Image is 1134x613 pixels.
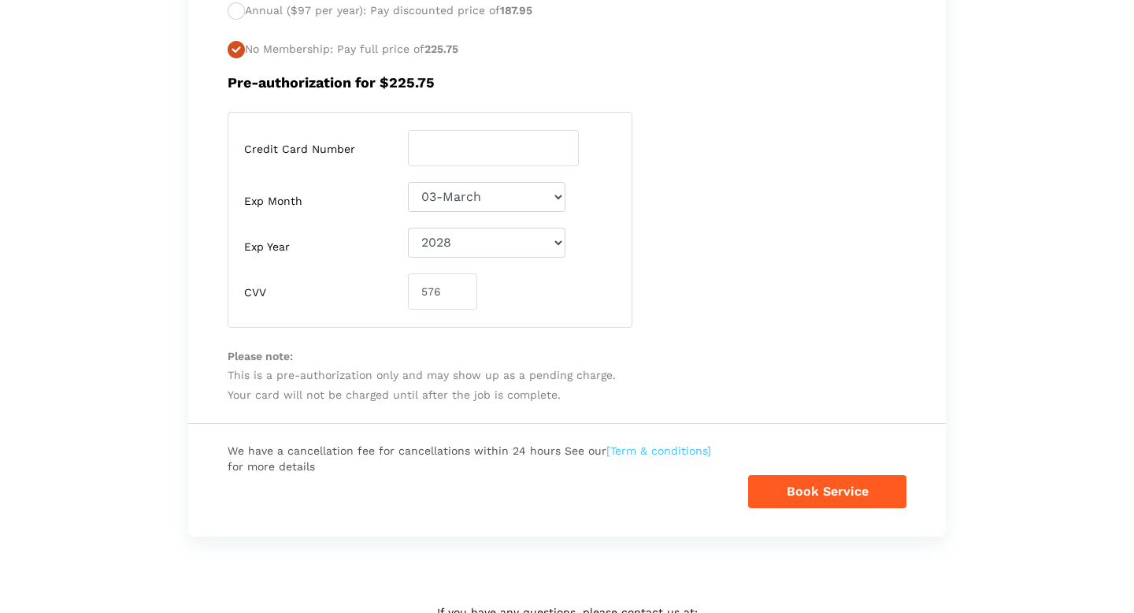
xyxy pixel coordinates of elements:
[748,475,906,508] button: Book Service
[228,347,906,366] span: Please note:
[228,74,906,91] h5: Pre-authorization for $
[228,1,906,59] p: Annual ($97 per year): Pay discounted price of No Membership: Pay full price of
[244,195,302,208] label: Exp Month
[244,240,290,254] label: Exp Year
[244,143,355,156] label: Credit Card Number
[228,347,906,405] p: This is a pre-authorization only and may show up as a pending charge. Your card will not be charg...
[228,443,725,475] span: We have a cancellation fee for cancellations within 24 hours See our for more details
[424,43,458,55] span: 225.75
[606,443,711,459] a: [Term & conditions]
[389,74,435,91] span: 225.75
[500,4,532,17] span: 187.95
[244,286,266,299] label: CVV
